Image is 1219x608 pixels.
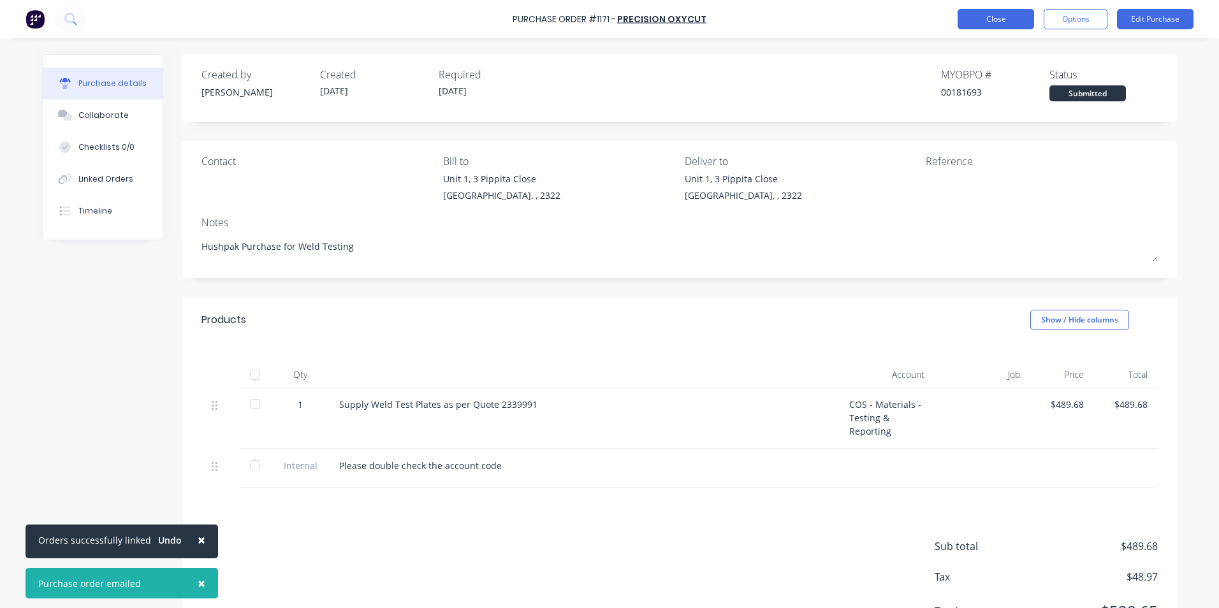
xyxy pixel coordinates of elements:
div: 00181693 [941,85,1049,99]
div: Supply Weld Test Plates as per Quote 2339991 [339,398,829,411]
span: $489.68 [1030,539,1158,554]
div: Checklists 0/0 [78,141,135,153]
textarea: Hushpak Purchase for Weld Testing [201,233,1158,262]
div: [GEOGRAPHIC_DATA], , 2322 [443,189,560,202]
div: Please double check the account code [339,459,829,472]
div: [PERSON_NAME] [201,85,310,99]
button: Close [958,9,1034,29]
div: Linked Orders [78,173,133,185]
div: Contact [201,154,434,169]
div: Notes [201,215,1158,230]
span: Sub total [935,539,1030,554]
div: $489.68 [1040,398,1084,411]
button: Purchase details [43,68,163,99]
span: × [198,574,205,592]
div: $489.68 [1104,398,1148,411]
div: Reference [926,154,1158,169]
button: Show / Hide columns [1030,310,1129,330]
div: [GEOGRAPHIC_DATA], , 2322 [685,189,802,202]
div: Collaborate [78,110,129,121]
button: Timeline [43,195,163,227]
div: Unit 1, 3 Pippita Close [685,172,802,185]
div: COS - Materials - Testing & Reporting [839,387,935,449]
div: Status [1049,67,1158,82]
span: Internal [282,459,319,472]
div: Created by [201,67,310,82]
button: Undo [151,531,189,550]
div: Purchase details [78,78,147,89]
div: Account [839,362,935,387]
div: 1 [282,398,319,411]
div: Purchase order emailed [38,577,141,590]
div: Timeline [78,205,112,217]
button: Close [185,525,218,555]
div: Job [935,362,1030,387]
div: Created [320,67,428,82]
div: Purchase Order #1171 - [513,13,616,26]
span: × [198,531,205,549]
div: Deliver to [685,154,917,169]
button: Options [1044,9,1107,29]
div: Qty [272,362,329,387]
span: $48.97 [1030,569,1158,584]
div: Required [439,67,547,82]
button: Collaborate [43,99,163,131]
div: Total [1094,362,1158,387]
span: Tax [935,569,1030,584]
button: Edit Purchase [1117,9,1193,29]
button: Close [185,568,218,598]
div: Unit 1, 3 Pippita Close [443,172,560,185]
div: Orders successfully linked [38,533,151,547]
img: Factory [26,10,45,29]
a: Precision Oxycut [617,13,706,25]
div: Price [1030,362,1094,387]
div: Bill to [443,154,675,169]
button: Linked Orders [43,163,163,195]
div: Submitted [1049,85,1126,101]
button: Checklists 0/0 [43,131,163,163]
div: Products [201,312,246,328]
div: MYOB PO # [941,67,1049,82]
